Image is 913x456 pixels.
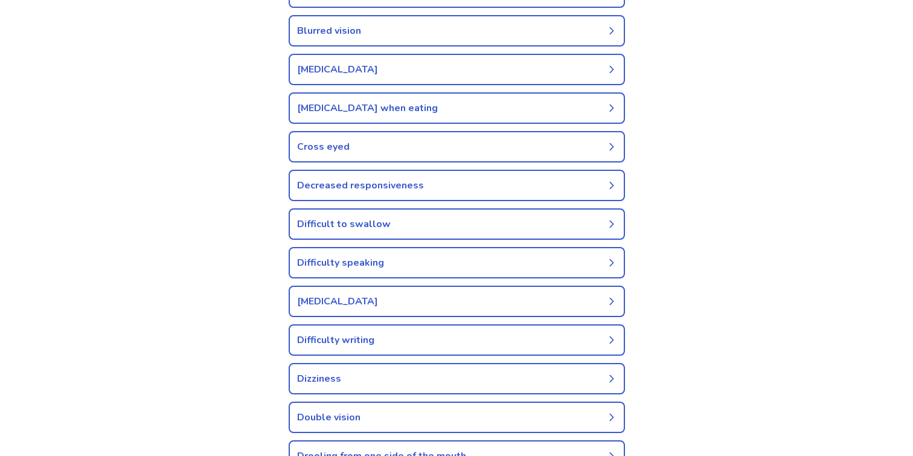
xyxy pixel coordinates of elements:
[289,131,625,162] a: Cross eyed
[289,247,625,278] a: Difficulty speaking
[289,363,625,394] a: Dizziness
[289,92,625,124] a: [MEDICAL_DATA] when eating
[289,170,625,201] a: Decreased responsiveness
[289,324,625,356] a: Difficulty writing
[289,54,625,85] a: [MEDICAL_DATA]
[289,286,625,317] a: [MEDICAL_DATA]
[289,15,625,47] a: Blurred vision
[289,208,625,240] a: Difficult to swallow
[289,402,625,433] a: Double vision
